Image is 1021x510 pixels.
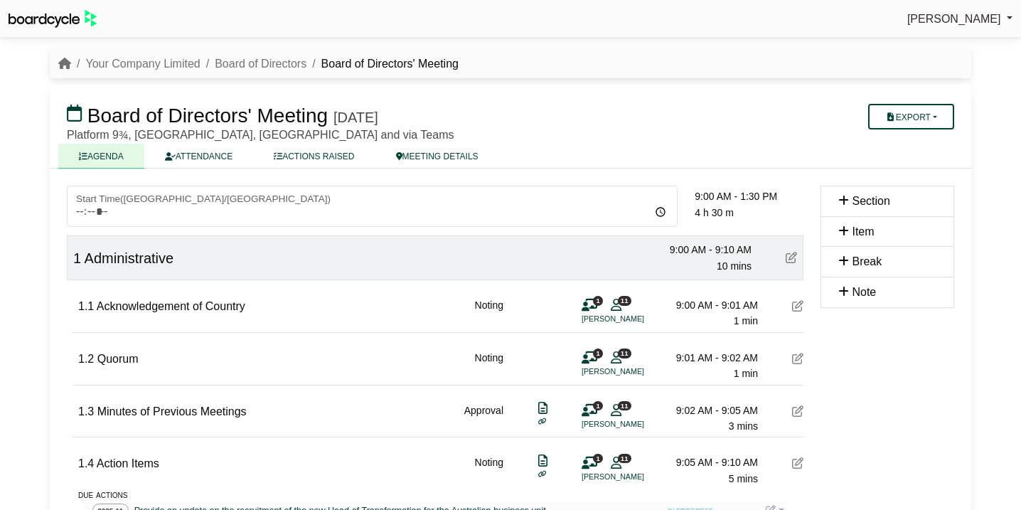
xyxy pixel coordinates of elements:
span: 5 mins [729,473,758,484]
a: ATTENDANCE [144,144,253,169]
li: [PERSON_NAME] [582,313,688,325]
span: 11 [618,401,631,410]
span: Quorum [97,353,139,365]
div: 9:05 AM - 9:10 AM [658,455,758,470]
li: Board of Directors' Meeting [306,55,459,73]
span: 11 [618,296,631,305]
span: Minutes of Previous Meetings [97,405,247,418]
span: 4 h 30 m [695,207,733,218]
span: 1 [593,296,603,305]
span: Break [852,255,882,267]
span: 10 mins [717,260,752,272]
a: AGENDA [58,144,144,169]
div: 9:02 AM - 9:05 AM [658,403,758,418]
span: 1.3 [78,405,94,418]
span: Section [852,195,889,207]
span: 3 mins [729,420,758,432]
div: [DATE] [333,109,378,126]
span: Platform 9¾, [GEOGRAPHIC_DATA], [GEOGRAPHIC_DATA] and via Teams [67,129,454,141]
div: 9:00 AM - 9:10 AM [652,242,752,257]
span: Board of Directors' Meeting [87,105,328,127]
div: Noting [475,455,503,487]
a: MEETING DETAILS [375,144,499,169]
span: 1 min [734,315,758,326]
span: Action Items [97,457,159,469]
a: Board of Directors [215,58,306,70]
span: 11 [618,454,631,463]
div: 9:00 AM - 1:30 PM [695,188,803,204]
img: BoardcycleBlackGreen-aaafeed430059cb809a45853b8cf6d952af9d84e6e89e1f1685b34bfd5cb7d64.svg [9,10,97,28]
span: 1 [593,454,603,463]
span: 1.2 [78,353,94,365]
div: Noting [475,297,503,329]
div: 9:00 AM - 9:01 AM [658,297,758,313]
span: 1 [73,250,81,266]
nav: breadcrumb [58,55,459,73]
button: Export [868,104,954,129]
span: 11 [618,349,631,358]
span: 1 [593,401,603,410]
span: 1 [593,349,603,358]
span: 1.1 [78,300,94,312]
div: 9:01 AM - 9:02 AM [658,350,758,366]
a: [PERSON_NAME] [907,10,1012,28]
span: Item [852,225,874,238]
a: Your Company Limited [85,58,200,70]
a: ACTIONS RAISED [253,144,375,169]
span: 1 min [734,368,758,379]
span: [PERSON_NAME] [907,13,1001,25]
span: Note [852,286,876,298]
div: due actions [78,487,803,502]
div: Approval [464,403,503,435]
li: [PERSON_NAME] [582,418,688,430]
span: 1.4 [78,457,94,469]
span: Administrative [85,250,174,266]
li: [PERSON_NAME] [582,366,688,378]
li: [PERSON_NAME] [582,471,688,483]
div: Noting [475,350,503,382]
span: Acknowledgement of Country [97,300,245,312]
